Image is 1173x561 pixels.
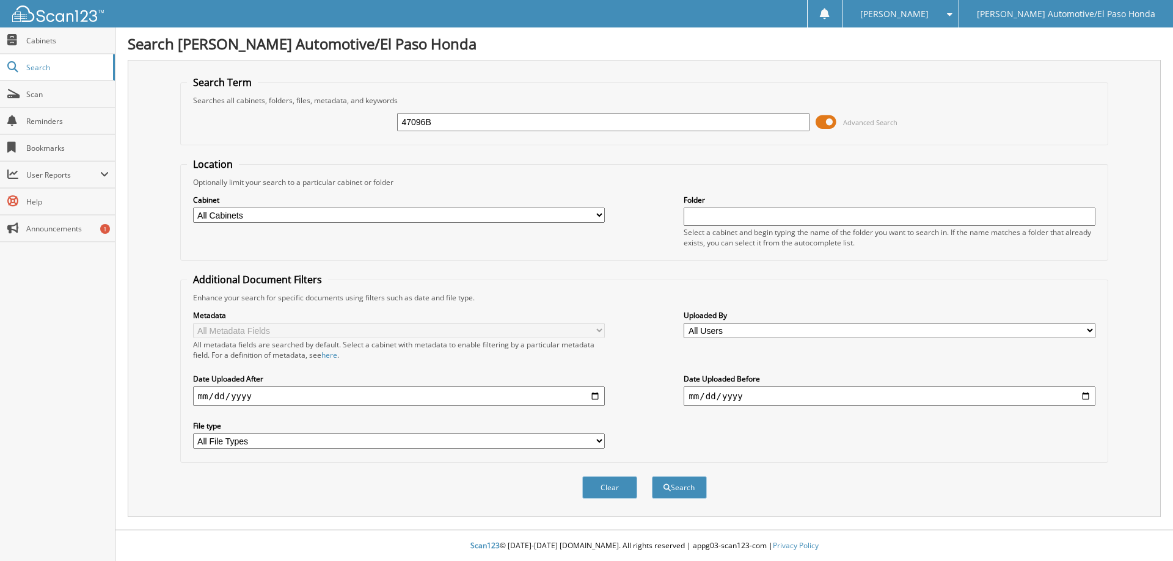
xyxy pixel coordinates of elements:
span: Bookmarks [26,143,109,153]
label: File type [193,421,605,431]
legend: Additional Document Filters [187,273,328,286]
span: Scan [26,89,109,100]
div: Enhance your search for specific documents using filters such as date and file type. [187,292,1102,303]
span: [PERSON_NAME] Automotive/El Paso Honda [977,10,1155,18]
span: Announcements [26,223,109,234]
label: Folder [684,195,1095,205]
input: end [684,386,1095,406]
span: Help [26,197,109,207]
legend: Location [187,157,239,171]
div: 1 [100,224,110,234]
span: [PERSON_NAME] [860,10,929,18]
span: Advanced Search [843,118,897,127]
button: Search [652,476,707,499]
label: Cabinet [193,195,605,205]
span: User Reports [26,170,100,180]
div: Searches all cabinets, folders, files, metadata, and keywords [187,95,1102,106]
img: scan123-logo-white.svg [12,5,104,22]
input: start [193,386,605,406]
iframe: Chat Widget [1112,502,1173,561]
span: Search [26,62,107,73]
div: Select a cabinet and begin typing the name of the folder you want to search in. If the name match... [684,227,1095,248]
label: Date Uploaded Before [684,374,1095,384]
span: Cabinets [26,35,109,46]
label: Date Uploaded After [193,374,605,384]
button: Clear [582,476,637,499]
span: Reminders [26,116,109,126]
span: Scan123 [470,540,500,551]
label: Metadata [193,310,605,320]
h1: Search [PERSON_NAME] Automotive/El Paso Honda [128,34,1161,54]
div: All metadata fields are searched by default. Select a cabinet with metadata to enable filtering b... [193,339,605,360]
div: © [DATE]-[DATE] [DOMAIN_NAME]. All rights reserved | appg03-scan123-com | [115,531,1173,561]
legend: Search Term [187,76,258,89]
div: Optionally limit your search to a particular cabinet or folder [187,177,1102,187]
label: Uploaded By [684,310,1095,320]
a: Privacy Policy [773,540,819,551]
a: here [321,350,337,360]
